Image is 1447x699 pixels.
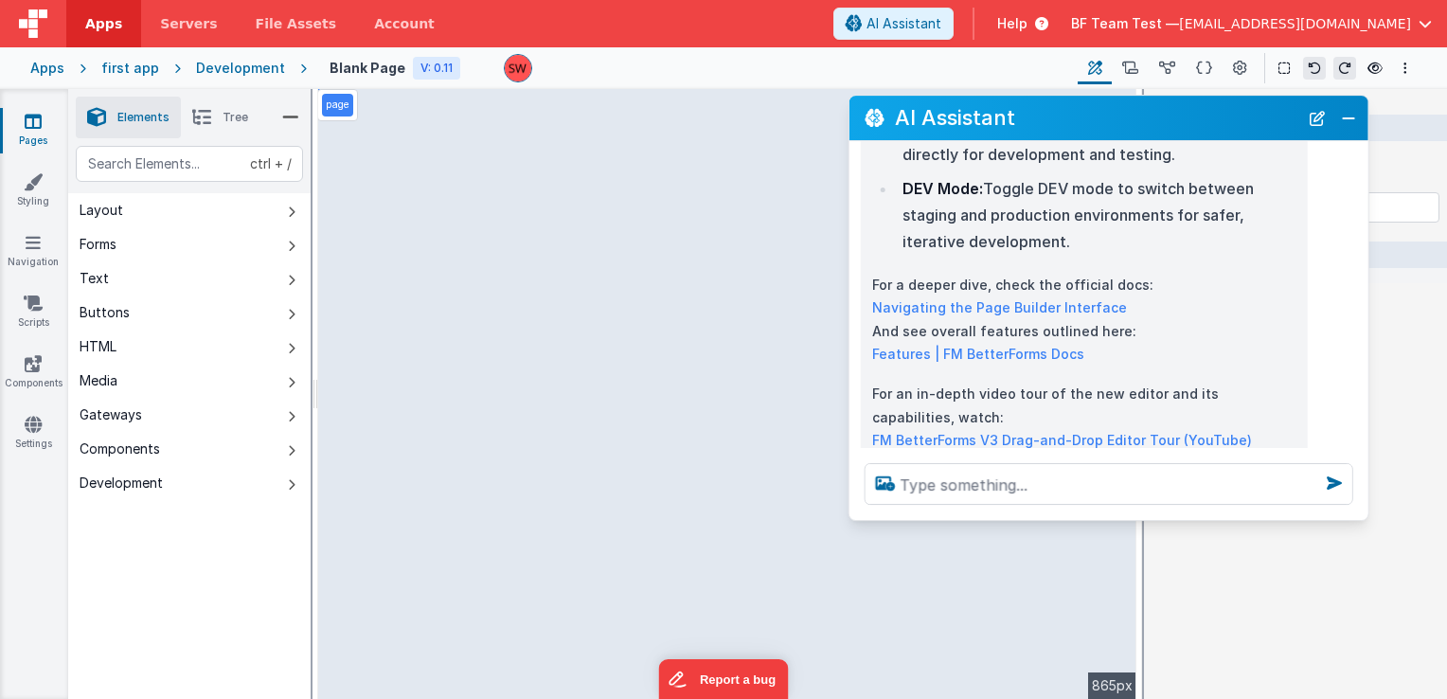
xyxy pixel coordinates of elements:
[902,179,983,198] strong: DEV Mode:
[250,146,292,182] span: + /
[68,466,311,500] button: Development
[80,439,160,458] div: Components
[68,261,311,296] button: Text
[68,432,311,466] button: Components
[68,398,311,432] button: Gateways
[68,227,311,261] button: Forms
[68,193,311,227] button: Layout
[223,110,248,125] span: Tree
[872,383,1296,453] p: For an in-depth video tour of the new editor and its capabilities, watch:
[330,61,405,75] h4: Blank Page
[68,330,311,364] button: HTML
[250,154,271,173] div: ctrl
[68,296,311,330] button: Buttons
[160,14,217,33] span: Servers
[897,115,1296,168] li: Edit page models and sample data directly for development and testing.
[872,432,1252,448] a: FM BetterForms V3 Drag-and-Drop Editor Tour (YouTube)
[80,337,116,356] div: HTML
[80,201,123,220] div: Layout
[256,14,337,33] span: File Assets
[897,175,1296,255] li: Toggle DEV mode to switch between staging and production environments for safer, iterative develo...
[833,8,954,40] button: AI Assistant
[872,299,1127,315] a: Navigating the Page Builder Interface
[85,14,122,33] span: Apps
[1071,14,1432,33] button: BF Team Test — [EMAIL_ADDRESS][DOMAIN_NAME]
[80,235,116,254] div: Forms
[117,110,170,125] span: Elements
[80,405,142,424] div: Gateways
[1394,57,1417,80] button: Options
[1088,672,1136,699] div: 865px
[80,371,117,390] div: Media
[80,474,163,493] div: Development
[997,14,1027,33] span: Help
[80,269,109,288] div: Text
[505,55,531,81] img: d5d5e22eeaee244ecab42caaf22dbd7e
[326,98,349,113] p: page
[872,346,1084,362] a: Features | FM BetterForms Docs
[196,59,285,78] div: Development
[76,146,303,182] input: Search Elements...
[101,59,159,78] div: first app
[1304,105,1331,132] button: New Chat
[413,57,460,80] div: V: 0.11
[68,364,311,398] button: Media
[1336,105,1361,132] button: Close
[895,107,1298,130] h2: AI Assistant
[30,59,64,78] div: Apps
[659,659,789,699] iframe: Marker.io feedback button
[1144,89,1182,115] h4: page
[872,274,1296,367] p: For a deeper dive, check the official docs: And see overall features outlined here:
[80,303,130,322] div: Buttons
[1179,14,1411,33] span: [EMAIL_ADDRESS][DOMAIN_NAME]
[866,14,941,33] span: AI Assistant
[1071,14,1179,33] span: BF Team Test —
[318,89,1136,699] div: -->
